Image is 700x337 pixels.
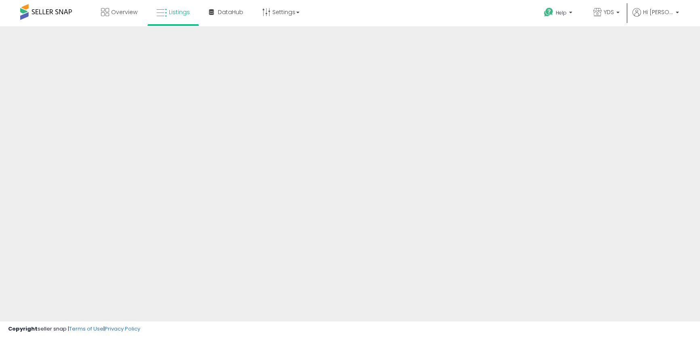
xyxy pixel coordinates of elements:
span: Listings [169,8,190,16]
span: Hi [PERSON_NAME] [643,8,673,16]
a: Help [538,1,580,26]
div: seller snap | | [8,325,140,333]
span: Overview [111,8,137,16]
span: Help [556,9,567,16]
a: Privacy Policy [105,325,140,333]
i: Get Help [544,7,554,17]
span: DataHub [218,8,243,16]
a: Hi [PERSON_NAME] [633,8,679,26]
a: Terms of Use [69,325,103,333]
strong: Copyright [8,325,38,333]
span: YDS [604,8,614,16]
